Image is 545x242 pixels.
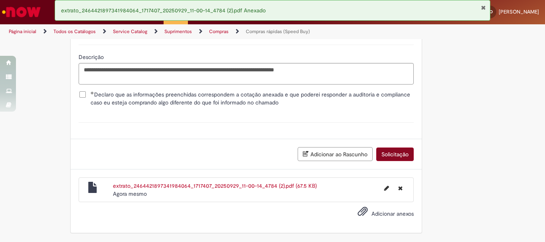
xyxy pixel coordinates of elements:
[9,28,36,35] a: Página inicial
[91,91,414,106] span: Declaro que as informações preenchidas correspondem a cotação anexada e que poderei responder a a...
[164,28,192,35] a: Suprimentos
[113,182,317,189] a: extrato_2464421897341984064_1717407_20250929_11-00-14_4784 (2).pdf (67.5 KB)
[1,4,42,20] img: ServiceNow
[209,28,229,35] a: Compras
[53,28,96,35] a: Todos os Catálogos
[113,190,147,197] time: 30/09/2025 15:13:15
[379,182,394,195] button: Editar nome de arquivo extrato_2464421897341984064_1717407_20250929_11-00-14_4784 (2).pdf
[371,210,414,217] span: Adicionar anexos
[6,24,357,39] ul: Trilhas de página
[393,182,407,195] button: Excluir extrato_2464421897341984064_1717407_20250929_11-00-14_4784 (2).pdf
[91,91,94,94] span: Obrigatório Preenchido
[113,28,147,35] a: Service Catalog
[355,204,370,222] button: Adicionar anexos
[246,28,310,35] a: Compras rápidas (Speed Buy)
[481,4,486,11] button: Fechar Notificação
[113,190,147,197] span: Agora mesmo
[499,8,539,15] span: [PERSON_NAME]
[79,53,105,61] span: Descrição
[376,148,414,161] button: Solicitação
[61,7,266,14] span: extrato_2464421897341984064_1717407_20250929_11-00-14_4784 (2).pdf Anexado
[298,147,373,161] button: Adicionar ao Rascunho
[79,63,414,85] textarea: Descrição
